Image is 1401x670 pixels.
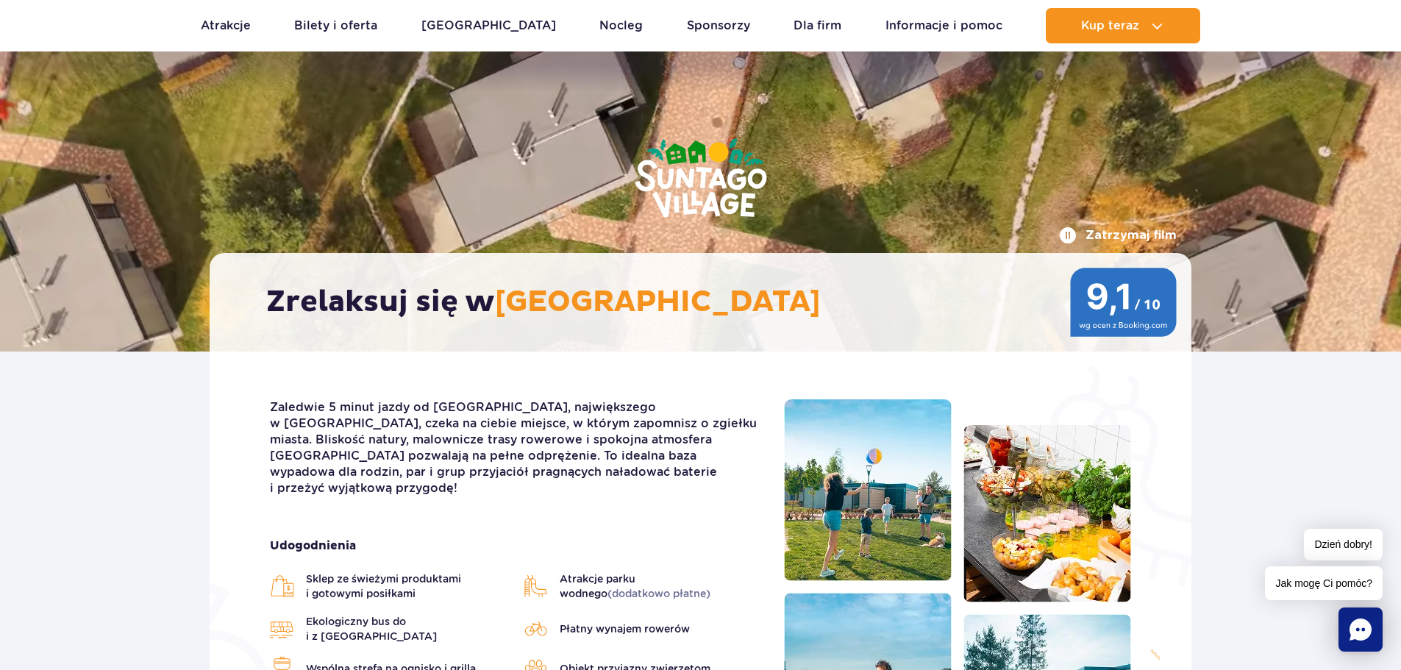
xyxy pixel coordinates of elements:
[421,8,556,43] a: [GEOGRAPHIC_DATA]
[599,8,643,43] a: Nocleg
[294,8,377,43] a: Bilety i oferta
[306,614,509,644] span: Ekologiczny bus do i z [GEOGRAPHIC_DATA]
[687,8,750,43] a: Sponsorzy
[1070,268,1177,337] img: 9,1/10 wg ocen z Booking.com
[266,284,1149,321] h2: Zrelaksuj się w
[794,8,841,43] a: Dla firm
[1059,227,1177,244] button: Zatrzymaj film
[495,284,821,321] span: [GEOGRAPHIC_DATA]
[1081,19,1139,32] span: Kup teraz
[1046,8,1200,43] button: Kup teraz
[306,571,509,601] span: Sklep ze świeżymi produktami i gotowymi posiłkami
[270,538,762,554] strong: Udogodnienia
[607,588,710,599] span: (dodatkowo płatne)
[270,399,762,496] p: Zaledwie 5 minut jazdy od [GEOGRAPHIC_DATA], największego w [GEOGRAPHIC_DATA], czeka na ciebie mi...
[1338,607,1383,652] div: Chat
[560,571,763,601] span: Atrakcje parku wodnego
[885,8,1002,43] a: Informacje i pomoc
[1304,529,1383,560] span: Dzień dobry!
[1265,566,1383,600] span: Jak mogę Ci pomóc?
[560,621,690,636] span: Płatny wynajem rowerów
[576,81,826,278] img: Suntago Village
[201,8,251,43] a: Atrakcje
